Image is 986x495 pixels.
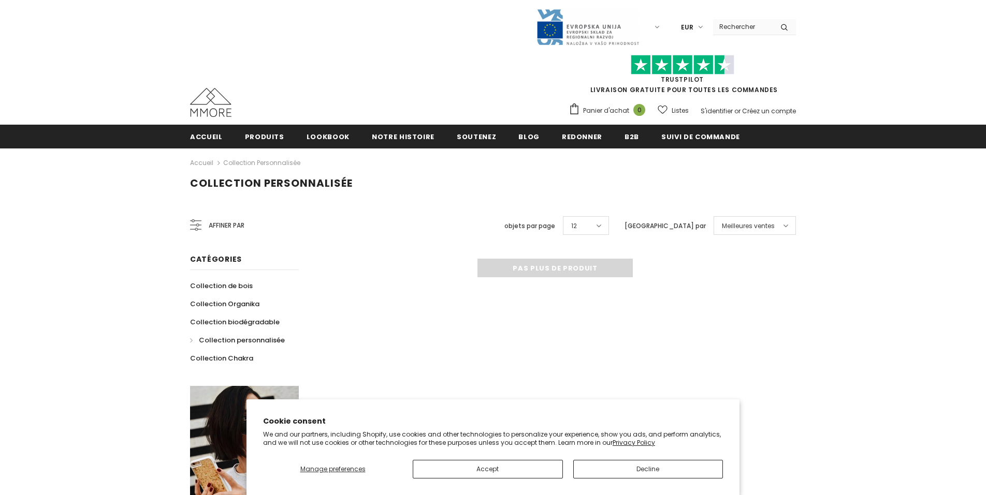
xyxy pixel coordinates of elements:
[190,317,280,327] span: Collection biodégradable
[199,335,285,345] span: Collection personnalisée
[457,125,496,148] a: soutenez
[190,353,253,363] span: Collection Chakra
[307,132,350,142] span: Lookbook
[190,299,259,309] span: Collection Organika
[518,125,540,148] a: Blog
[263,416,723,427] h2: Cookie consent
[518,132,540,142] span: Blog
[413,460,563,478] button: Accept
[190,88,231,117] img: Cas MMORE
[583,106,629,116] span: Panier d'achat
[633,104,645,116] span: 0
[190,313,280,331] a: Collection biodégradable
[190,157,213,169] a: Accueil
[263,430,723,446] p: We and our partners, including Shopify, use cookies and other technologies to personalize your ex...
[209,220,244,231] span: Affiner par
[613,438,655,447] a: Privacy Policy
[562,125,602,148] a: Redonner
[701,107,733,115] a: S'identifier
[190,277,253,295] a: Collection de bois
[190,349,253,367] a: Collection Chakra
[672,106,689,116] span: Listes
[661,132,740,142] span: Suivi de commande
[571,221,577,231] span: 12
[562,132,602,142] span: Redonner
[504,221,555,231] label: objets par page
[569,103,650,118] a: Panier d'achat 0
[245,132,284,142] span: Produits
[631,55,734,75] img: Faites confiance aux étoiles pilotes
[190,254,242,264] span: Catégories
[734,107,741,115] span: or
[625,125,639,148] a: B2B
[536,8,640,46] img: Javni Razpis
[573,460,723,478] button: Decline
[190,331,285,349] a: Collection personnalisée
[661,125,740,148] a: Suivi de commande
[190,281,253,291] span: Collection de bois
[658,101,689,119] a: Listes
[372,132,434,142] span: Notre histoire
[263,460,402,478] button: Manage preferences
[307,125,350,148] a: Lookbook
[457,132,496,142] span: soutenez
[569,59,796,94] span: LIVRAISON GRATUITE POUR TOUTES LES COMMANDES
[223,158,300,167] a: Collection personnalisée
[536,22,640,31] a: Javni Razpis
[742,107,796,115] a: Créez un compte
[625,221,706,231] label: [GEOGRAPHIC_DATA] par
[681,22,693,33] span: EUR
[245,125,284,148] a: Produits
[713,19,773,34] input: Search Site
[190,132,223,142] span: Accueil
[625,132,639,142] span: B2B
[190,295,259,313] a: Collection Organika
[300,464,366,473] span: Manage preferences
[190,176,353,190] span: Collection personnalisée
[722,221,775,231] span: Meilleures ventes
[190,125,223,148] a: Accueil
[372,125,434,148] a: Notre histoire
[661,75,704,84] a: TrustPilot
